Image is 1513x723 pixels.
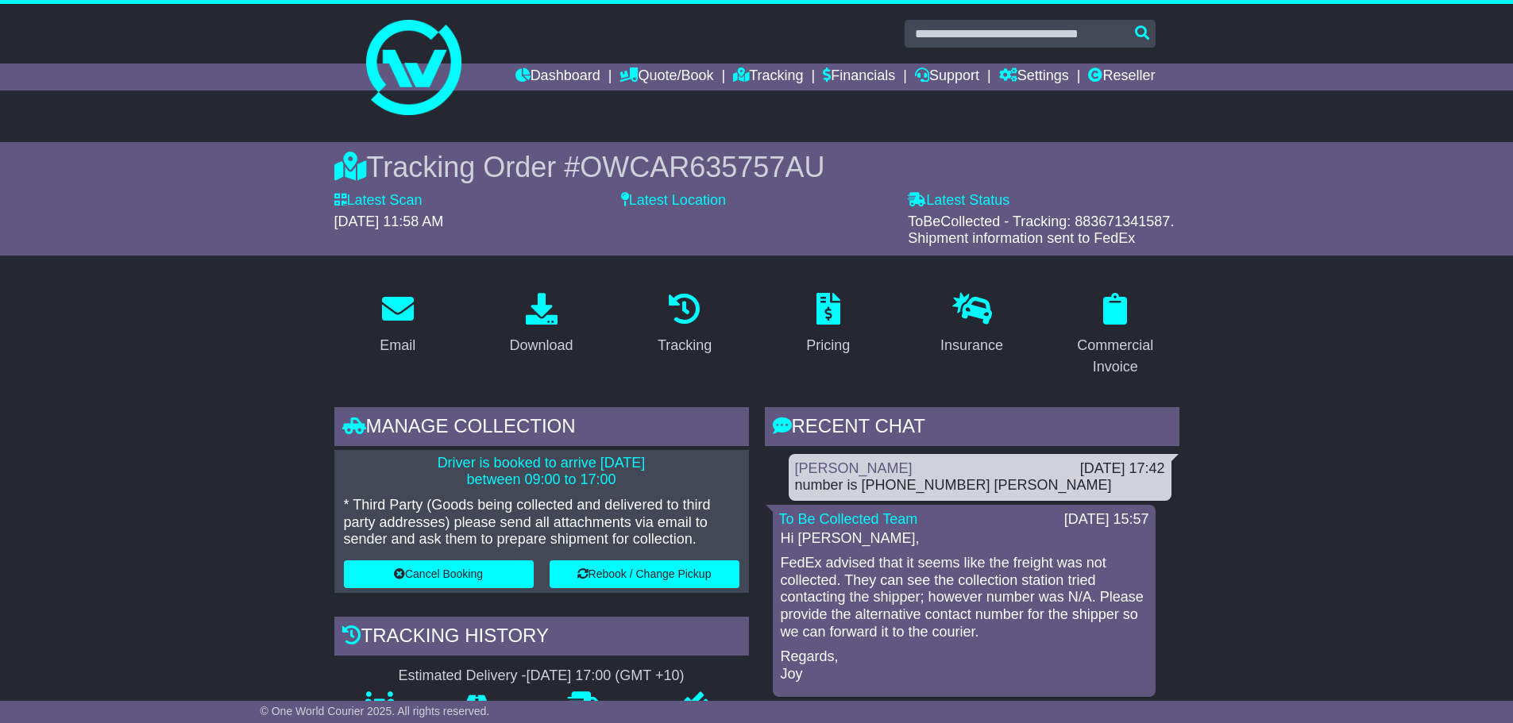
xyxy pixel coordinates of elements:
[515,63,600,90] a: Dashboard
[806,335,850,356] div: Pricing
[781,648,1148,683] p: Regards, Joy
[334,407,749,450] div: Manage collection
[334,617,749,660] div: Tracking history
[781,555,1148,640] p: FedEx advised that it seems like the freight was not collected. They can see the collection stati...
[908,213,1174,247] span: ToBeCollected - Tracking: 883671341587. Shipment information sent to FedEx
[344,455,739,489] p: Driver is booked to arrive [DATE] between 09:00 to 17:00
[527,667,685,685] div: [DATE] 17:00 (GMT +10)
[334,213,444,229] span: [DATE] 11:58 AM
[1064,511,1149,529] div: [DATE] 15:57
[344,560,534,588] button: Cancel Booking
[1088,63,1155,90] a: Reseller
[619,63,713,90] a: Quote/Book
[908,192,1009,210] label: Latest Status
[781,530,1148,548] p: Hi [PERSON_NAME],
[765,407,1179,450] div: RECENT CHAT
[1062,335,1169,378] div: Commercial Invoice
[261,705,490,717] span: © One World Courier 2025. All rights reserved.
[499,287,583,362] a: Download
[334,150,1179,184] div: Tracking Order #
[647,287,722,362] a: Tracking
[940,335,1003,356] div: Insurance
[779,511,918,527] a: To Be Collected Team
[1080,460,1165,478] div: [DATE] 17:42
[369,287,426,362] a: Email
[580,151,824,183] span: OWCAR635757AU
[509,335,573,356] div: Download
[658,335,712,356] div: Tracking
[550,560,739,588] button: Rebook / Change Pickup
[930,287,1013,362] a: Insurance
[796,287,860,362] a: Pricing
[334,667,749,685] div: Estimated Delivery -
[1052,287,1179,383] a: Commercial Invoice
[823,63,895,90] a: Financials
[915,63,979,90] a: Support
[999,63,1069,90] a: Settings
[380,335,415,356] div: Email
[344,497,739,548] p: * Third Party (Goods being collected and delivered to third party addresses) please send all atta...
[795,477,1165,494] div: number is [PHONE_NUMBER] [PERSON_NAME]
[733,63,803,90] a: Tracking
[621,192,726,210] label: Latest Location
[334,192,423,210] label: Latest Scan
[795,460,913,476] a: [PERSON_NAME]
